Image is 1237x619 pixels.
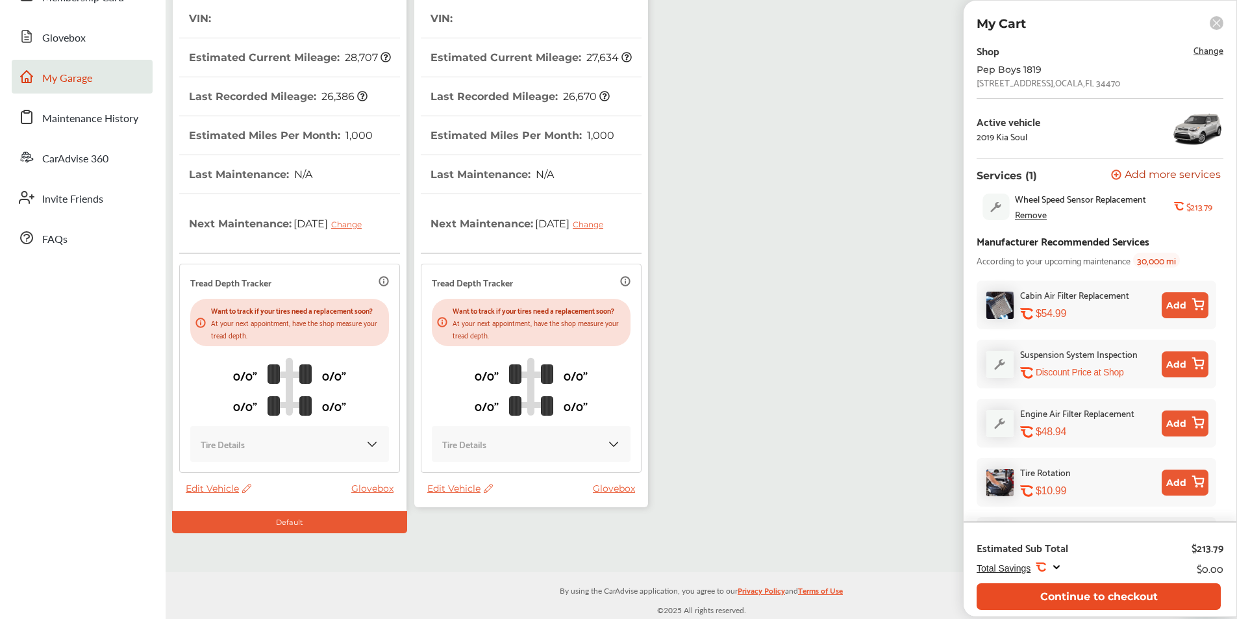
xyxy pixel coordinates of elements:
[977,42,999,59] div: Shop
[1162,411,1208,436] button: Add
[584,51,632,64] span: 27,634
[427,483,493,494] span: Edit Vehicle
[1162,292,1208,318] button: Add
[12,140,153,174] a: CarAdvise 360
[986,351,1014,377] img: default_wrench_icon.d1a43860.svg
[1133,253,1180,268] span: 30,000 mi
[977,64,1184,75] div: Pep Boys 1819
[1111,170,1221,182] button: Add more services
[1020,287,1129,302] div: Cabin Air Filter Replacement
[977,77,1120,88] div: [STREET_ADDRESS] , OCALA , FL 34470
[564,365,588,385] p: 0/0"
[1036,366,1123,379] p: Discount Price at Shop
[607,438,620,451] img: KOKaJQAAAABJRU5ErkJggg==
[561,90,610,103] span: 26,670
[1192,541,1223,554] div: $213.79
[1020,405,1134,420] div: Engine Air Filter Replacement
[977,541,1068,554] div: Estimated Sub Total
[189,116,373,155] th: Estimated Miles Per Month :
[331,220,368,229] div: Change
[977,563,1031,574] span: Total Savings
[509,357,553,416] img: tire_track_logo.b900bcbc.svg
[322,365,346,385] p: 0/0"
[1171,109,1223,148] img: 12967_st0640_046.jpg
[977,232,1149,249] div: Manufacturer Recommended Services
[211,316,384,341] p: At your next appointment, have the shop measure your tread depth.
[453,316,625,341] p: At your next appointment, have the shop measure your tread depth.
[573,220,610,229] div: Change
[233,396,257,416] p: 0/0"
[977,116,1040,127] div: Active vehicle
[319,90,368,103] span: 26,386
[42,110,138,127] span: Maintenance History
[211,304,384,316] p: Want to track if your tires need a replacement soon?
[1036,485,1156,497] div: $10.99
[1186,201,1212,212] b: $213.79
[986,292,1014,319] img: cabin-air-filter-replacement-thumb.jpg
[12,100,153,134] a: Maintenance History
[351,483,400,494] a: Glovebox
[1015,209,1047,220] div: Remove
[798,583,843,603] a: Terms of Use
[166,583,1237,597] p: By using the CarAdvise application, you agree to our and
[42,30,86,47] span: Glovebox
[453,304,625,316] p: Want to track if your tires need a replacement soon?
[1197,559,1223,577] div: $0.00
[1125,170,1221,182] span: Add more services
[977,131,1027,142] div: 2019 Kia Soul
[12,221,153,255] a: FAQs
[431,38,632,77] th: Estimated Current Mileage :
[1162,351,1208,377] button: Add
[1162,470,1208,496] button: Add
[292,168,312,181] span: N/A
[738,583,785,603] a: Privacy Policy
[12,181,153,214] a: Invite Friends
[343,51,391,64] span: 28,707
[189,194,371,253] th: Next Maintenance :
[189,38,391,77] th: Estimated Current Mileage :
[12,19,153,53] a: Glovebox
[431,116,614,155] th: Estimated Miles Per Month :
[344,129,373,142] span: 1,000
[190,275,271,290] p: Tread Depth Tracker
[1036,307,1156,320] div: $54.99
[189,155,312,194] th: Last Maintenance :
[1015,194,1146,204] span: Wheel Speed Sensor Replacement
[268,357,312,416] img: tire_track_logo.b900bcbc.svg
[593,483,642,494] a: Glovebox
[1020,464,1071,479] div: Tire Rotation
[585,129,614,142] span: 1,000
[442,436,486,451] p: Tire Details
[431,77,610,116] th: Last Recorded Mileage :
[533,207,613,240] span: [DATE]
[189,77,368,116] th: Last Recorded Mileage :
[431,155,554,194] th: Last Maintenance :
[977,170,1037,182] p: Services (1)
[977,16,1026,31] p: My Cart
[1036,425,1156,438] div: $48.94
[986,410,1014,436] img: default_wrench_icon.d1a43860.svg
[42,191,103,208] span: Invite Friends
[432,275,513,290] p: Tread Depth Tracker
[431,194,613,253] th: Next Maintenance :
[366,438,379,451] img: KOKaJQAAAABJRU5ErkJggg==
[1193,42,1223,57] span: Change
[233,365,257,385] p: 0/0"
[475,396,499,416] p: 0/0"
[1111,170,1223,182] a: Add more services
[292,207,371,240] span: [DATE]
[986,469,1014,496] img: tire-rotation-thumb.jpg
[322,396,346,416] p: 0/0"
[42,70,92,87] span: My Garage
[982,194,1010,220] img: default_wrench_icon.d1a43860.svg
[42,231,68,248] span: FAQs
[475,365,499,385] p: 0/0"
[1020,346,1138,361] div: Suspension System Inspection
[42,151,108,168] span: CarAdvise 360
[12,60,153,94] a: My Garage
[977,253,1131,268] span: According to your upcoming maintenance
[172,511,407,533] div: Default
[977,583,1221,610] button: Continue to checkout
[166,572,1237,619] div: © 2025 All rights reserved.
[534,168,554,181] span: N/A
